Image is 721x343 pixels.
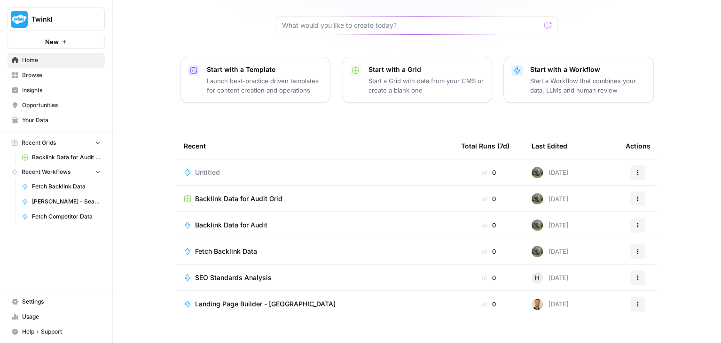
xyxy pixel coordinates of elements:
a: Settings [8,294,105,309]
span: Twinkl [31,15,88,24]
button: Recent Grids [8,136,105,150]
span: Help + Support [22,327,101,336]
a: [PERSON_NAME] - Search and list top 3 [17,194,105,209]
div: [DATE] [532,193,569,204]
button: Help + Support [8,324,105,339]
div: 0 [461,168,517,177]
a: Fetch Backlink Data [184,247,446,256]
a: Landing Page Builder - [GEOGRAPHIC_DATA] [184,299,446,309]
div: 0 [461,220,517,230]
img: 5rjaoe5bq89bhl67ztm0su0fb5a8 [532,219,543,231]
button: Start with a GridStart a Grid with data from your CMS or create a blank one [342,57,492,103]
img: ggqkytmprpadj6gr8422u7b6ymfp [532,298,543,310]
a: Fetch Backlink Data [17,179,105,194]
span: Opportunities [22,101,101,109]
div: Total Runs (7d) [461,133,509,159]
a: Insights [8,83,105,98]
p: Start with a Workflow [530,65,646,74]
span: Backlink Data for Audit Grid [195,194,282,203]
a: Browse [8,68,105,83]
button: New [8,35,105,49]
span: New [45,37,59,47]
a: Untitled [184,168,446,177]
span: Home [22,56,101,64]
span: Fetch Backlink Data [195,247,257,256]
p: Start with a Template [207,65,322,74]
button: Workspace: Twinkl [8,8,105,31]
span: Insights [22,86,101,94]
a: Your Data [8,113,105,128]
a: Opportunities [8,98,105,113]
span: Usage [22,312,101,321]
div: Actions [626,133,650,159]
a: Backlink Data for Audit Grid [184,194,446,203]
div: 0 [461,299,517,309]
a: Home [8,53,105,68]
div: [DATE] [532,246,569,257]
span: Recent Workflows [22,168,71,176]
div: 0 [461,247,517,256]
span: Untitled [195,168,220,177]
a: Backlink Data for Audit [184,220,446,230]
img: 5rjaoe5bq89bhl67ztm0su0fb5a8 [532,246,543,257]
p: Start a Workflow that combines your data, LLMs and human review [530,76,646,95]
a: Backlink Data for Audit Grid [17,150,105,165]
p: Start with a Grid [368,65,484,74]
span: Fetch Competitor Data [32,212,101,221]
div: [DATE] [532,167,569,178]
p: Launch best-practice driven templates for content creation and operations [207,76,322,95]
img: Twinkl Logo [11,11,28,28]
span: Settings [22,297,101,306]
span: Landing Page Builder - [GEOGRAPHIC_DATA] [195,299,336,309]
span: Backlink Data for Audit [195,220,267,230]
div: 0 [461,194,517,203]
div: [DATE] [532,272,569,283]
img: 5rjaoe5bq89bhl67ztm0su0fb5a8 [532,193,543,204]
a: Fetch Competitor Data [17,209,105,224]
span: Your Data [22,116,101,125]
div: 0 [461,273,517,282]
span: H [535,273,540,282]
span: [PERSON_NAME] - Search and list top 3 [32,197,101,206]
span: Browse [22,71,101,79]
button: Start with a WorkflowStart a Workflow that combines your data, LLMs and human review [503,57,654,103]
span: Fetch Backlink Data [32,182,101,191]
span: SEO Standards Analysis [195,273,272,282]
button: Start with a TemplateLaunch best-practice driven templates for content creation and operations [180,57,330,103]
div: Recent [184,133,446,159]
div: [DATE] [532,219,569,231]
span: Recent Grids [22,139,56,147]
div: [DATE] [532,298,569,310]
p: Start a Grid with data from your CMS or create a blank one [368,76,484,95]
button: Recent Workflows [8,165,105,179]
span: Backlink Data for Audit Grid [32,153,101,162]
a: Usage [8,309,105,324]
img: 5rjaoe5bq89bhl67ztm0su0fb5a8 [532,167,543,178]
div: Last Edited [532,133,567,159]
a: SEO Standards Analysis [184,273,446,282]
input: What would you like to create today? [282,21,541,30]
